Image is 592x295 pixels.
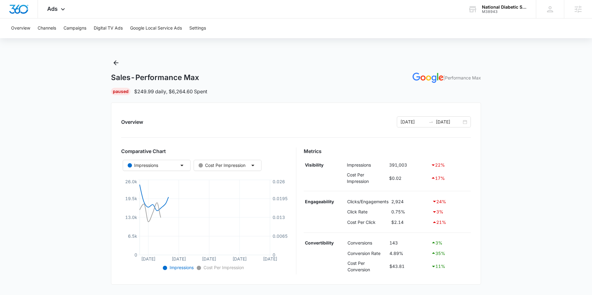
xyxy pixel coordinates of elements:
td: Conversion Rate [346,248,388,258]
div: Impressions [128,162,158,169]
strong: Engageability [305,199,334,204]
div: 3 % [432,208,470,216]
strong: Convertibility [305,240,334,245]
td: Cost Per Click [346,217,390,228]
div: account name [482,5,527,10]
button: Impressions [123,160,191,171]
button: Campaigns [64,18,86,38]
div: 22 % [431,161,469,169]
button: Channels [38,18,56,38]
td: 143 [388,238,429,248]
tspan: 0 [134,252,137,257]
tspan: 0.0195 [273,196,288,201]
tspan: [DATE] [232,256,247,261]
button: Cost Per Impression [194,160,261,171]
td: 4.89% [388,248,429,258]
h3: Metrics [304,147,471,155]
td: $2.14 [390,217,430,228]
img: GOOGLE_ADS [413,73,443,83]
div: Paused [111,88,130,95]
button: Google Local Service Ads [130,18,182,38]
tspan: [DATE] [141,256,155,261]
div: 24 % [432,198,470,205]
td: Conversions [346,238,388,248]
div: account id [482,10,527,14]
td: 2,924 [390,196,430,207]
div: 3 % [431,239,469,246]
td: 391,003 [388,160,429,170]
tspan: [DATE] [172,256,186,261]
td: Clicks/Engagements [346,196,390,207]
span: Cost Per Impression [202,265,244,270]
tspan: 0.0065 [273,233,288,239]
div: 11 % [431,263,469,270]
button: Digital TV Ads [94,18,123,38]
tspan: 6.5k [128,233,137,239]
span: to [429,119,434,124]
strong: Visibility [305,162,323,168]
div: 35 % [431,249,469,257]
td: 0.75% [390,207,430,217]
tspan: 13.0k [125,215,137,220]
div: 21 % [432,219,470,226]
input: End date [436,119,462,125]
input: Start date [401,119,426,125]
h2: Overview [121,118,143,126]
td: $0.02 [388,170,429,186]
td: $43.81 [388,258,429,274]
button: Overview [11,18,30,38]
span: swap-right [429,119,434,124]
button: Back [111,58,121,68]
td: Cost Per Impression [345,170,388,186]
tspan: [DATE] [202,256,216,261]
td: Click Rate [346,207,390,217]
tspan: 26.0k [125,179,137,184]
td: Cost Per Conversion [346,258,388,274]
tspan: 0.026 [273,179,285,184]
span: Ads [47,6,58,12]
h3: Comparative Chart [121,147,289,155]
tspan: 19.5k [125,196,137,201]
p: | Performance Max [443,75,481,81]
div: 17 % [431,174,469,182]
tspan: 0.013 [273,215,285,220]
div: Cost Per Impression [199,162,245,169]
tspan: 0 [273,252,275,257]
span: Impressions [168,265,194,270]
button: Settings [189,18,206,38]
h1: Sales-Performance Max [111,73,199,82]
p: $249.99 daily , $6,264.60 Spent [134,88,207,95]
td: Impressions [345,160,388,170]
tspan: [DATE] [263,256,277,261]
